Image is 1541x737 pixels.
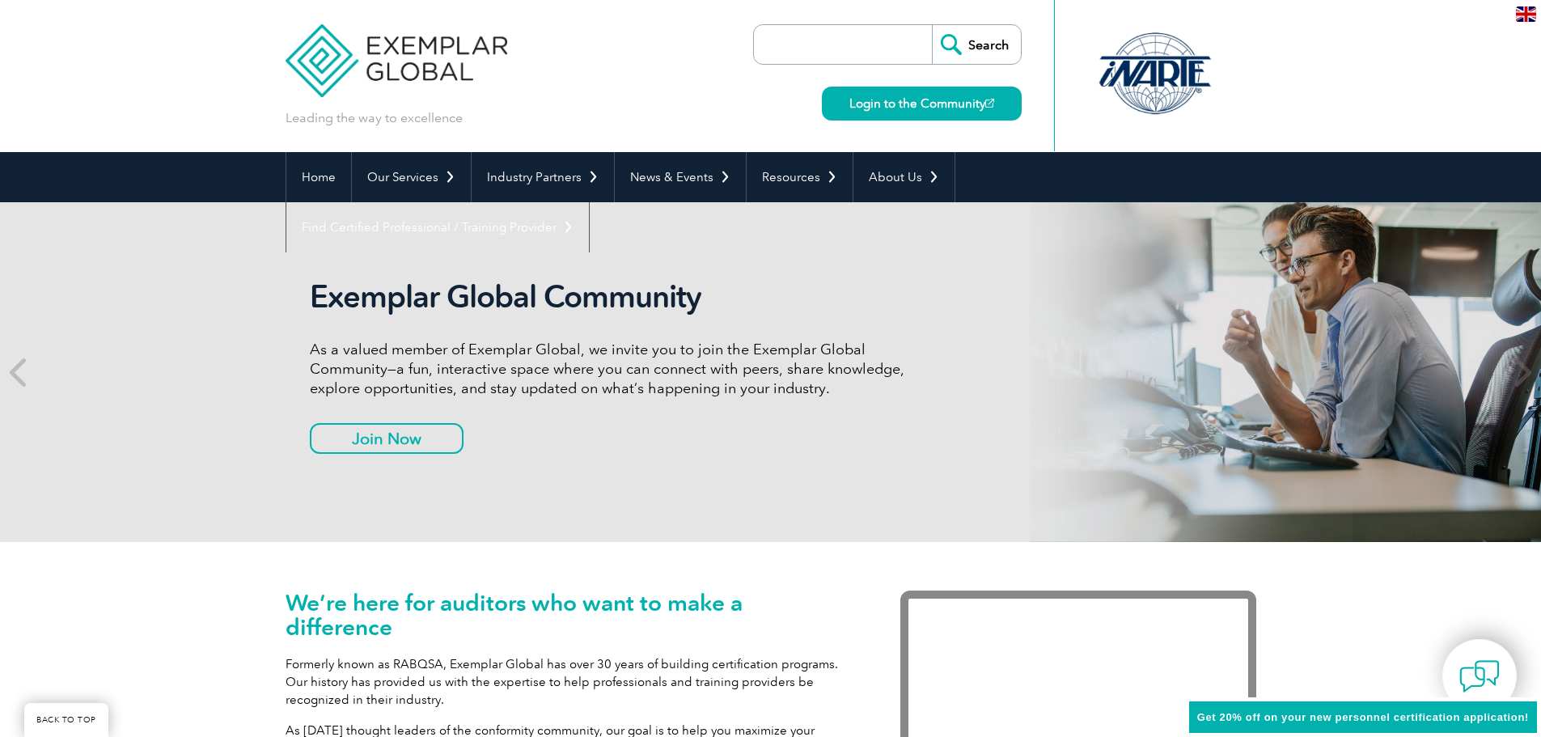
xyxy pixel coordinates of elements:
a: News & Events [615,152,746,202]
img: open_square.png [985,99,994,108]
a: Our Services [352,152,471,202]
a: BACK TO TOP [24,703,108,737]
a: About Us [853,152,955,202]
a: Login to the Community [822,87,1022,121]
img: en [1516,6,1536,22]
h1: We’re here for auditors who want to make a difference [286,591,852,639]
h2: Exemplar Global Community [310,278,917,316]
img: contact-chat.png [1459,656,1500,697]
a: Find Certified Professional / Training Provider [286,202,589,252]
a: Join Now [310,423,464,454]
a: Home [286,152,351,202]
p: Leading the way to excellence [286,109,463,127]
span: Get 20% off on your new personnel certification application! [1197,711,1529,723]
input: Search [932,25,1021,64]
p: As a valued member of Exemplar Global, we invite you to join the Exemplar Global Community—a fun,... [310,340,917,398]
a: Resources [747,152,853,202]
p: Formerly known as RABQSA, Exemplar Global has over 30 years of building certification programs. O... [286,655,852,709]
a: Industry Partners [472,152,614,202]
